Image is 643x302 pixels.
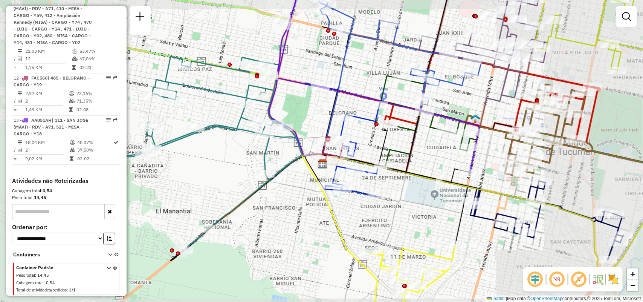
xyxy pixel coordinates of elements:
[25,55,72,63] td: 12
[526,270,544,288] span: Ocultar deslocamento
[31,117,52,123] span: AA051AH
[34,195,46,200] strong: 14,45
[113,75,118,80] em: Rota exportada
[72,57,78,61] i: % de utilização da cubagem
[25,139,69,146] td: 18,04 KM
[46,280,55,285] span: 0,54
[72,49,78,54] i: % de utilização do peso
[76,97,117,105] td: 71,35%
[77,139,113,146] td: 40,07%
[25,146,69,154] td: 2
[76,106,117,113] td: 02:08
[619,9,634,24] a: Exibir filtros
[18,99,22,103] i: Total de Atividades
[69,91,75,96] i: % de utilização do peso
[570,270,588,288] span: Exibir rótulo
[16,264,98,271] span: Container Padrão
[106,118,111,122] em: Opções
[18,49,22,54] i: Distância Total
[16,273,35,278] span: Peso total
[18,148,22,152] i: Total de Atividades
[77,146,113,154] td: 37,50%
[531,296,563,301] a: OpenStreetMap
[25,97,69,105] td: 2
[69,107,73,112] i: Tempo total em rota
[18,57,22,61] i: Total de Atividades
[70,148,75,152] i: % de utilização da cubagem
[16,280,44,285] span: Cubagem total
[592,273,604,285] img: Fluxo de ruas
[72,65,76,70] i: Tempo total em rota
[69,287,76,293] span: 1/1
[114,140,119,145] i: Rota otimizada
[14,155,17,162] td: =
[487,296,505,301] a: Leaflet
[18,91,22,96] i: Distância Total
[25,48,72,55] td: 21,03 KM
[506,296,507,301] span: |
[14,106,17,113] td: =
[43,188,52,193] strong: 0,54
[12,222,121,231] label: Ordenar por:
[548,270,566,288] span: Ocultar NR
[14,64,17,71] td: =
[16,287,67,293] span: Total de atividades/pedidos
[470,114,480,124] img: UDC - Tucuman
[25,90,69,97] td: 2,97 KM
[14,75,90,87] span: 12 -
[14,117,88,136] span: 13 -
[103,233,115,244] button: Ordem crescente
[79,64,117,71] td: 03:23
[318,159,328,169] img: SAZ AR Tucuman
[133,9,148,26] a: Nova sessão e pesquisa
[25,106,69,113] td: 1,49 KM
[13,251,98,259] span: Containers
[18,140,22,145] i: Distância Total
[12,187,121,194] div: Cubagem total:
[69,99,75,103] i: % de utilização da cubagem
[627,268,638,280] a: Zoom in
[627,280,638,291] a: Zoom out
[608,273,620,285] img: Exibir/Ocultar setores
[14,55,17,63] td: /
[631,269,635,279] span: +
[77,155,113,162] td: 02:02
[79,55,117,63] td: 67,06%
[70,140,75,145] i: % de utilização do peso
[76,90,117,97] td: 73,16%
[35,273,36,278] span: :
[44,280,45,285] span: :
[79,48,117,55] td: 53,47%
[70,156,73,161] i: Tempo total em rota
[631,281,635,290] span: −
[14,75,90,87] span: | 485 - BELGRANO - CARGO - Y19
[31,75,47,81] span: FAC560
[113,118,118,122] em: Rota exportada
[14,97,17,105] td: /
[12,177,121,184] h4: Atividades não Roteirizadas
[485,296,643,302] div: Map data © contributors,© 2025 TomTom, Microsoft
[106,75,111,80] em: Opções
[12,194,121,201] div: Peso total:
[25,155,69,162] td: 9,02 KM
[25,64,72,71] td: 1,75 KM
[14,146,17,154] td: /
[67,287,68,293] span: :
[14,117,88,136] span: | 111 - SAN JOSE (MAVI) - RDV - A71, 521 - MISA - CARGO - Y18
[37,273,49,278] span: 14,45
